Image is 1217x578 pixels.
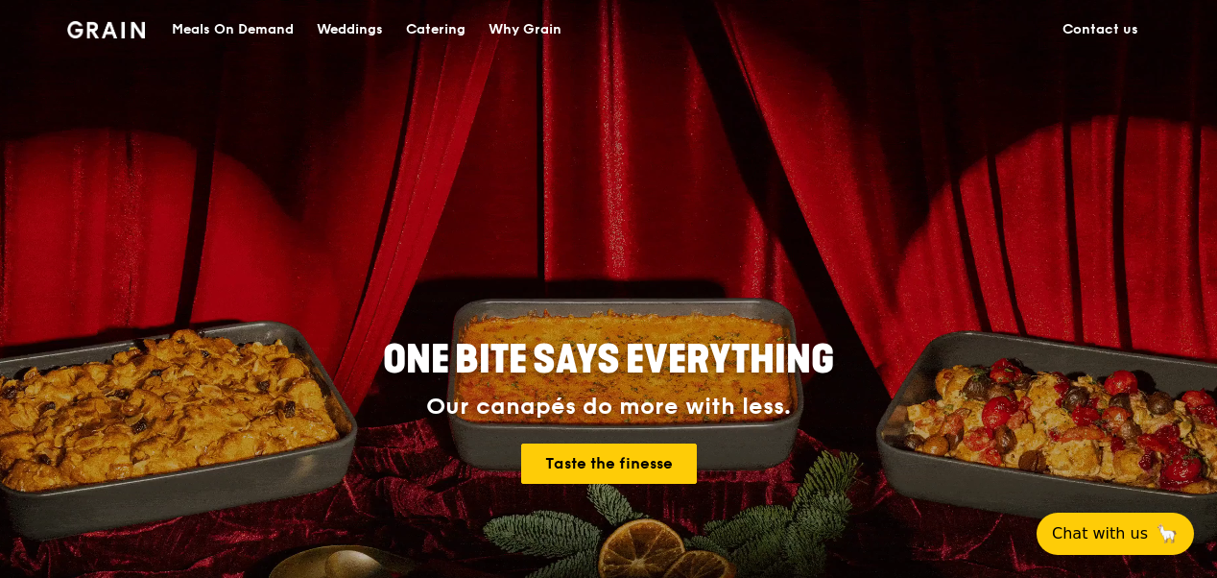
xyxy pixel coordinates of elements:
img: Grain [67,21,145,38]
a: Contact us [1051,1,1150,59]
a: Catering [394,1,477,59]
a: Why Grain [477,1,573,59]
a: Weddings [305,1,394,59]
button: Chat with us🦙 [1037,513,1194,555]
div: Our canapés do more with less. [263,394,954,421]
span: 🦙 [1156,522,1179,545]
span: ONE BITE SAYS EVERYTHING [383,337,834,383]
span: Chat with us [1052,522,1148,545]
a: Taste the finesse [521,444,697,484]
div: Catering [406,1,465,59]
div: Weddings [317,1,383,59]
div: Why Grain [489,1,561,59]
div: Meals On Demand [172,1,294,59]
